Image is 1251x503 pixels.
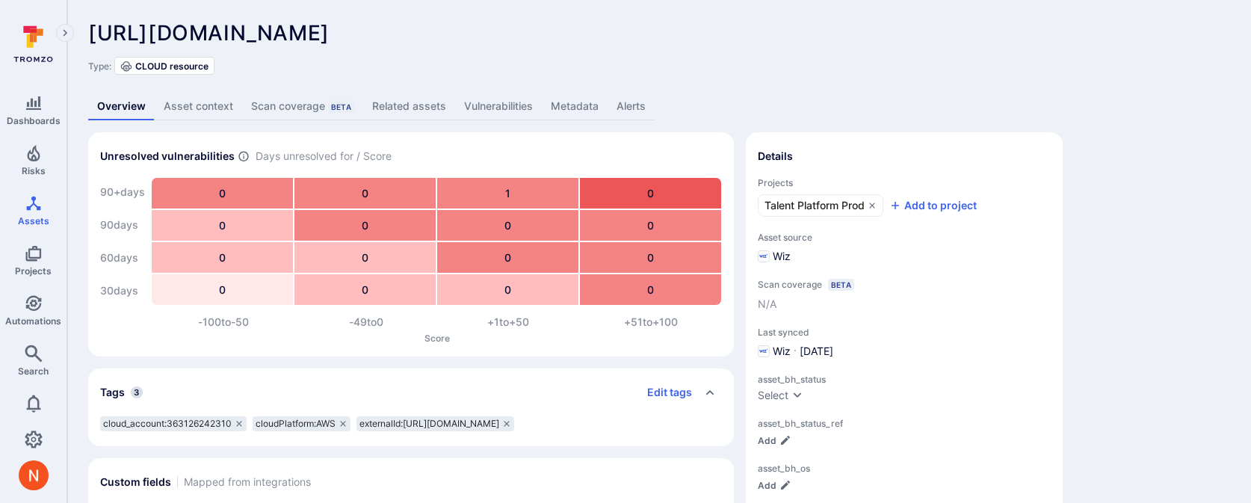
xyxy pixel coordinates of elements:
[758,279,822,290] span: Scan coverage
[580,210,721,241] div: 0
[88,61,111,72] span: Type:
[828,279,854,291] div: Beta
[580,315,723,330] div: +51 to +100
[580,242,721,273] div: 0
[758,374,1051,385] span: asset_bh_status
[758,249,791,264] div: Wiz
[152,178,293,209] div: 0
[19,460,49,490] img: ACg8ocIprwjrgDQnDsNSk9Ghn5p5-B8DpAKWoJ5Gi9syOE4K59tr4Q=s96-c
[758,480,791,491] button: Add
[363,93,455,120] a: Related assets
[437,210,578,241] div: 0
[764,198,865,213] span: Talent Platform Prod
[88,20,330,46] span: [URL][DOMAIN_NAME]
[100,149,235,164] h2: Unresolved vulnerabilities
[100,177,145,207] div: 90+ days
[60,27,70,40] i: Expand navigation menu
[328,101,354,113] div: Beta
[88,93,1230,120] div: Asset tabs
[22,165,46,176] span: Risks
[295,315,438,330] div: -49 to 0
[100,416,247,431] div: cloud_account:363126242310
[758,463,1051,474] span: asset_bh_os
[580,274,721,305] div: 0
[758,177,1051,188] span: Projects
[758,232,1051,243] span: Asset source
[103,418,232,430] span: cloud_account:363126242310
[152,210,293,241] div: 0
[437,178,578,209] div: 1
[758,418,1051,429] span: asset_bh_status_ref
[184,475,311,490] span: Mapped from integrations
[800,344,833,359] span: [DATE]
[238,149,250,164] span: Number of vulnerabilities in status ‘Open’ ‘Triaged’ and ‘In process’ divided by score and scanne...
[152,242,293,273] div: 0
[294,242,436,273] div: 0
[131,386,143,398] span: 3
[18,365,49,377] span: Search
[253,416,350,431] div: cloudPlatform:AWS
[635,380,692,404] button: Edit tags
[152,315,295,330] div: -100 to -50
[758,194,883,217] a: Talent Platform Prod
[437,315,580,330] div: +1 to +50
[542,93,608,120] a: Metadata
[794,344,797,359] p: ·
[7,115,61,126] span: Dashboards
[437,274,578,305] div: 0
[251,99,354,114] div: Scan coverage
[100,475,171,490] h2: Custom fields
[256,418,336,430] span: cloudPlatform:AWS
[18,215,49,226] span: Assets
[294,178,436,209] div: 0
[152,274,293,305] div: 0
[773,344,791,359] span: Wiz
[100,276,145,306] div: 30 days
[359,418,499,430] span: externalId:[URL][DOMAIN_NAME]
[608,93,655,120] a: Alerts
[758,297,776,312] span: N/A
[15,265,52,277] span: Projects
[155,93,242,120] a: Asset context
[758,388,803,403] button: Select
[135,61,208,72] span: CLOUD resource
[758,149,793,164] h2: Details
[758,388,788,403] div: Select
[88,93,155,120] a: Overview
[758,435,791,446] button: Add
[294,274,436,305] div: 0
[437,242,578,273] div: 0
[100,385,125,400] h2: Tags
[88,368,734,416] div: Collapse tags
[152,333,722,344] p: Score
[356,416,514,431] div: externalId:[URL][DOMAIN_NAME]
[5,315,61,327] span: Automations
[455,93,542,120] a: Vulnerabilities
[100,243,145,273] div: 60 days
[256,149,392,164] span: Days unresolved for / Score
[100,210,145,240] div: 90 days
[294,210,436,241] div: 0
[56,24,74,42] button: Expand navigation menu
[19,460,49,490] div: Neeren Patki
[758,327,1051,338] span: Last synced
[580,178,721,209] div: 0
[889,198,977,213] button: Add to project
